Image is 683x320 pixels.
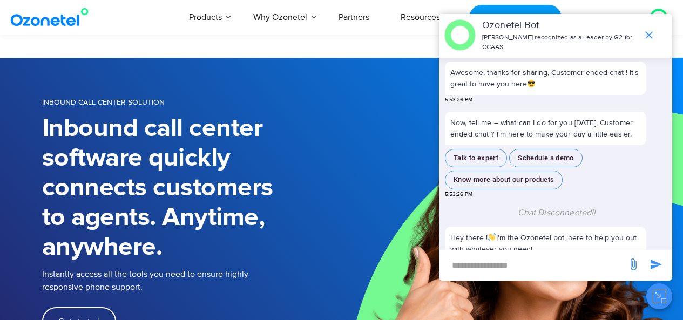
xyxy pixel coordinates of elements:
span: Chat Disconnected!! [518,207,596,218]
p: [PERSON_NAME] recognized as a Leader by G2 for CCAAS [482,33,637,52]
p: Ozonetel Bot [482,18,637,33]
img: 😎 [528,80,535,87]
p: Hey there ! I'm the Ozonetel bot, here to help you out with whatever you need! [450,232,641,255]
span: 5:53:26 PM [445,96,472,104]
h1: Inbound call center software quickly connects customers to agents. Anytime, anywhere. [42,114,342,262]
p: Instantly access all the tools you need to ensure highly responsive phone support. [42,268,342,294]
button: Close chat [646,283,672,309]
button: Know more about our products [445,171,563,189]
button: Schedule a demo [509,149,583,168]
span: send message [623,254,644,275]
p: Awesome, thanks for sharing, Customer ended chat ! It's great to have you here [450,67,641,90]
a: Request a Demo [469,5,562,30]
img: 👋 [488,233,496,241]
div: new-msg-input [444,256,621,275]
span: 5:53:26 PM [445,190,472,199]
span: send message [645,254,667,275]
span: end chat or minimize [638,24,660,46]
button: Talk to expert [445,149,507,168]
span: INBOUND CALL CENTER SOLUTION [42,98,165,107]
p: Now, tell me – what can I do for you [DATE], Customer ended chat ? I'm here to make your day a li... [445,112,646,145]
img: header [444,19,476,51]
